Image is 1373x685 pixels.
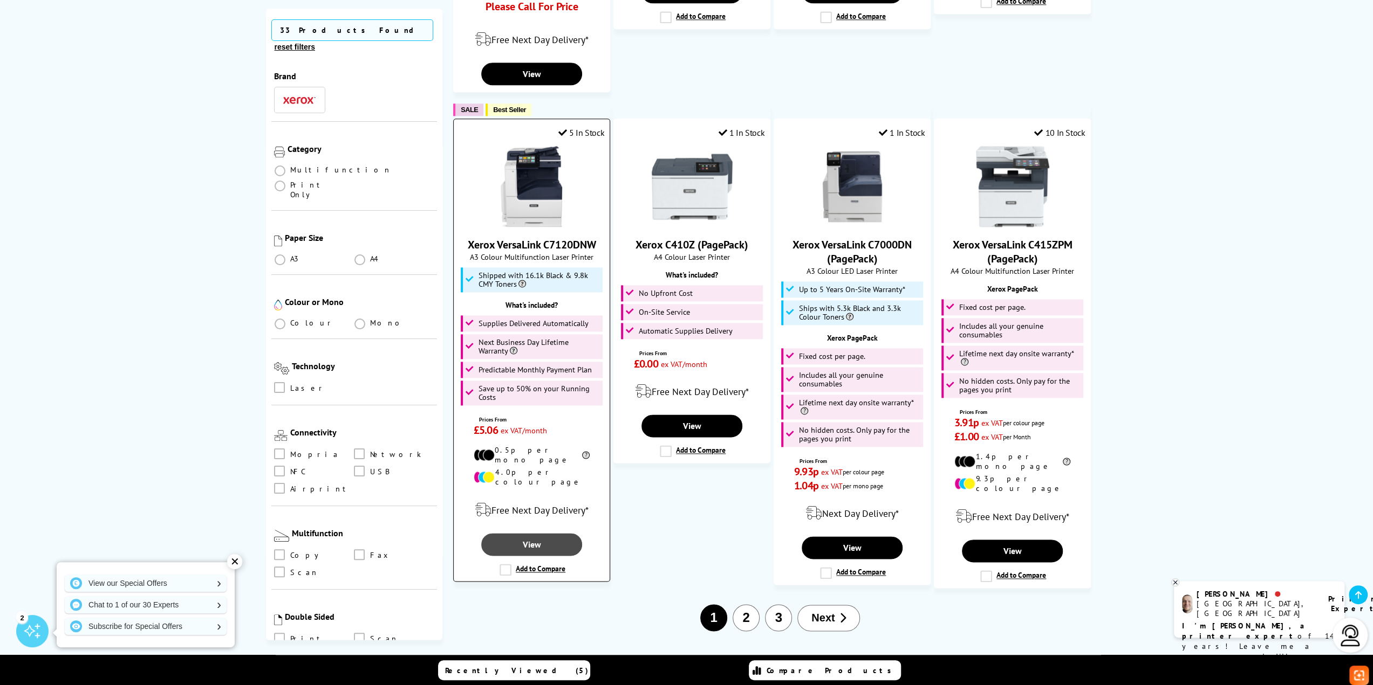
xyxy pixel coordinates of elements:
li: 9.3p per colour page [954,474,1070,493]
button: SALE [453,103,483,116]
img: user-headset-light.svg [1340,625,1361,646]
span: per colour page [1003,419,1044,427]
span: Automatic Supplies Delivery [639,327,733,335]
span: ex VAT [821,481,843,491]
span: Lifetime next day onsite warranty* [799,398,921,416]
span: Ships with 5.3k Black and 3.3k Colour Toners [799,304,921,321]
div: Xerox PagePack [940,284,1085,294]
span: On-Site Service [639,308,690,316]
div: 1 In Stock [718,127,764,138]
span: Prices From [479,416,590,423]
span: Scan [370,633,399,645]
div: What's included? [619,270,764,280]
span: Network [370,448,421,460]
label: Add to Compare [820,11,886,23]
span: Airprint [290,483,351,495]
img: Double Sided [274,614,282,625]
img: Xerox VersaLink C415ZPM (PagePack) [972,146,1053,227]
label: Add to Compare [980,570,1046,582]
img: ashley-livechat.png [1182,594,1192,613]
p: of 14 years! Leave me a message and I'll respond ASAP [1182,621,1336,672]
b: I'm [PERSON_NAME], a printer expert [1182,621,1308,641]
span: Next Business Day Lifetime Warranty [479,338,600,355]
button: Xerox [280,93,319,107]
label: Add to Compare [660,445,726,457]
div: [GEOGRAPHIC_DATA], [GEOGRAPHIC_DATA] [1197,599,1315,618]
span: £0.00 [634,357,658,371]
span: A3 Colour Multifunction Laser Printer [459,252,604,262]
div: Category [288,143,435,154]
a: Recently Viewed (5) [438,660,590,680]
span: Next [811,612,835,624]
span: 9.93p [794,465,818,479]
div: Xerox PagePack [780,333,925,343]
span: Print [290,633,325,645]
a: Xerox C410Z (PagePack) [636,238,748,252]
span: 3.91p [954,416,979,430]
span: No hidden costs. Only pay for the pages you print [799,426,921,443]
span: per colour page [843,468,884,476]
div: modal_delivery [459,495,604,525]
span: No hidden costs. Only pay for the pages you print [959,377,1081,394]
span: per mono page [843,482,883,490]
span: ex VAT [981,418,1003,428]
a: Xerox VersaLink C415ZPM (PagePack) [953,238,1073,266]
span: £1.00 [954,430,979,444]
span: Fixed cost per page. [959,303,1026,312]
span: Fax [370,549,392,561]
a: View [641,414,742,437]
div: Multifunction [292,528,435,538]
span: Print Only [290,180,354,199]
span: SALE [461,106,478,114]
a: View [802,536,902,559]
a: View [481,63,582,85]
span: No Upfront Cost [639,289,693,297]
img: Colour or Mono [274,300,282,310]
span: ex VAT [821,467,843,477]
div: modal_delivery [619,376,764,406]
a: View our Special Offers [65,575,227,592]
img: Multifunction [274,530,289,542]
div: What's included? [459,300,604,310]
a: Chat to 1 of our 30 Experts [65,596,227,613]
li: 4.0p per colour page [474,467,590,487]
span: 33 Products Found [271,19,433,41]
span: A3 [290,254,300,264]
span: Up to 5 Years On-Site Warranty* [799,285,905,294]
button: Best Seller [486,103,531,116]
label: Add to Compare [660,11,726,23]
span: £5.06 [474,423,498,437]
span: USB [370,466,389,478]
span: Fixed cost per page. [799,352,865,361]
span: Prices From [639,350,750,357]
span: Includes all your genuine consumables [799,371,921,388]
a: Xerox VersaLink C7000DN (PagePack) [812,218,893,229]
span: Multifunction [290,165,392,175]
span: Includes all your genuine consumables [959,322,1081,339]
div: 2 [16,611,28,623]
li: 1.4p per mono page [954,452,1070,471]
div: [PERSON_NAME] [1197,589,1315,599]
a: Xerox C410Z (PagePack) [652,218,733,229]
div: Technology [292,361,434,371]
img: Technology [274,362,290,375]
div: Colour or Mono [285,296,435,307]
a: View [962,539,1062,562]
div: modal_delivery [459,24,604,54]
div: Connectivity [290,427,435,438]
a: View [481,533,582,556]
span: Lifetime next day onsite warranty* [959,349,1081,366]
span: Compare Products [767,666,897,675]
span: Copy [290,549,326,561]
span: A3 Colour LED Laser Printer [780,266,925,276]
a: Xerox VersaLink C7120DNW [491,218,572,229]
img: Paper Size [274,236,282,246]
a: Xerox VersaLink C415ZPM (PagePack) [972,218,1053,229]
img: Xerox [283,96,316,104]
button: 3 [765,604,792,631]
img: Xerox VersaLink C7000DN (PagePack) [812,146,893,227]
a: Xerox VersaLink C7120DNW [468,238,596,252]
div: 1 In Stock [878,127,925,138]
img: Xerox VersaLink C7120DNW [491,146,572,227]
li: 0.5p per mono page [474,445,590,465]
